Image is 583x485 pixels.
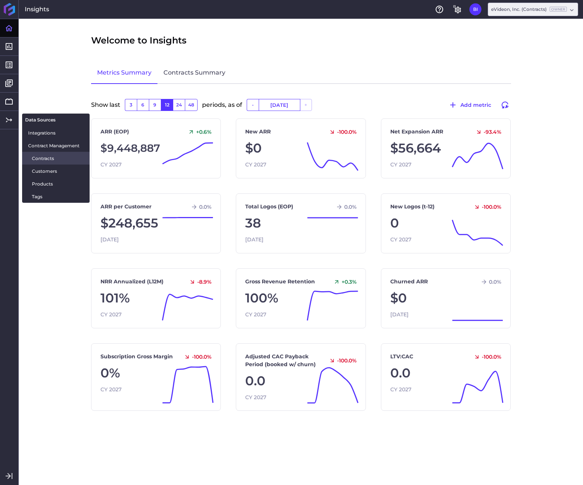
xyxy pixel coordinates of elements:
[161,99,173,111] button: 12
[245,139,357,158] div: $0
[100,353,173,361] a: Subscription Gross Margin
[245,353,326,368] a: Adjusted CAC Payback Period (booked w/ churn)
[91,34,186,47] span: Welcome to Insights
[478,278,501,285] div: 0.0 %
[157,62,231,84] a: Contracts Summary
[247,99,259,111] button: -
[91,62,157,84] a: Metrics Summary
[149,99,161,111] button: 9
[451,3,463,15] button: General Settings
[100,289,212,308] div: 101%
[469,3,481,15] button: User Menu
[100,364,212,383] div: 0%
[188,204,211,210] div: 0.0 %
[390,139,502,158] div: $56,664
[173,99,185,111] button: 24
[100,203,151,211] a: ARR per Customer
[488,3,578,16] div: Dropdown select
[390,203,435,211] a: New Logos (t-12)
[326,357,357,364] div: -100.0 %
[100,139,212,158] div: $9,448,887
[390,364,502,383] div: 0.0
[186,278,211,285] div: -8.9 %
[185,99,198,111] button: 48
[390,289,502,308] div: $0
[333,204,357,210] div: 0.0 %
[390,278,428,286] a: Churned ARR
[259,99,300,111] input: Select Date
[245,278,315,286] a: Gross Revenue Retention
[445,99,495,111] button: Add metric
[91,99,511,118] div: Show last periods, as of
[181,353,211,360] div: -100.0 %
[245,128,271,136] a: New ARR
[185,129,211,135] div: +0.6 %
[100,128,129,136] a: ARR (EOP)
[491,6,567,13] div: eVideon, Inc. (Contracts)
[390,214,502,233] div: 0
[245,203,293,211] a: Total Logos (EOP)
[245,214,357,233] div: 38
[472,129,501,135] div: -93.4 %
[390,128,443,136] a: Net Expansion ARR
[390,353,413,361] a: LTV:CAC
[137,99,149,111] button: 6
[550,7,567,12] ins: Owner
[100,278,163,286] a: NRR Annualized (L12M)
[125,99,137,111] button: 3
[471,353,501,360] div: -100.0 %
[100,214,212,233] div: $248,655
[433,3,445,15] button: Help
[471,204,501,210] div: -100.0 %
[330,278,357,285] div: +0.3 %
[326,129,357,135] div: -100.0 %
[245,289,357,308] div: 100%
